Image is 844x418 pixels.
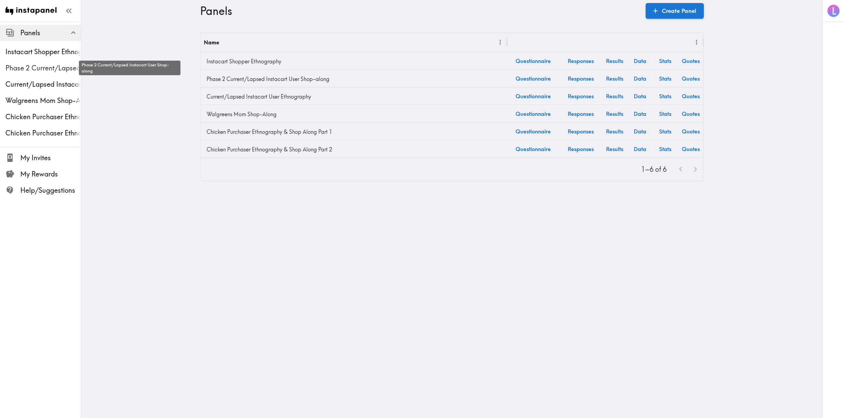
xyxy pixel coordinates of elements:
[627,140,653,158] a: Data
[678,140,704,158] a: Quotes
[20,186,81,195] span: Help/Suggestions
[204,72,504,86] a: Phase 2 Current/Lapsed Instacart User Shop-along
[627,105,653,122] a: Data
[653,105,678,122] a: Stats
[560,105,602,122] a: Responses
[560,70,602,87] a: Responses
[5,80,81,89] span: Current/Lapsed Instacart User Ethnography
[560,140,602,158] a: Responses
[653,87,678,105] a: Stats
[200,4,640,17] h3: Panels
[602,87,627,105] a: Results
[602,105,627,122] a: Results
[5,112,81,122] span: Chicken Purchaser Ethnography & Shop Along Part 1
[627,70,653,87] a: Data
[204,107,504,121] a: Walgreens Mom Shop-Along
[507,105,560,122] a: Questionnaire
[5,96,81,105] span: Walgreens Mom Shop-Along
[5,63,81,73] span: Phase 2 Current/Lapsed Instacart User Shop-along
[204,143,504,156] a: Chicken Purchaser Ethnography & Shop Along Part 2
[20,28,81,38] span: Panels
[602,140,627,158] a: Results
[507,70,560,87] a: Questionnaire
[678,52,704,69] a: Quotes
[602,70,627,87] a: Results
[627,87,653,105] a: Data
[495,37,505,47] button: Menu
[560,87,602,105] a: Responses
[653,52,678,69] a: Stats
[507,87,560,105] a: Questionnaire
[678,87,704,105] a: Quotes
[691,37,702,47] button: Menu
[560,123,602,140] a: Responses
[678,105,704,122] a: Quotes
[646,3,704,19] a: Create Panel
[678,70,704,87] a: Quotes
[832,5,836,17] span: L
[5,128,81,138] span: Chicken Purchaser Ethnography & Shop Along Part 2
[507,140,560,158] a: Questionnaire
[507,52,560,69] a: Questionnaire
[602,123,627,140] a: Results
[653,70,678,87] a: Stats
[220,37,230,47] button: Sort
[5,47,81,57] span: Instacart Shopper Ethnography
[204,39,219,46] div: Name
[560,52,602,69] a: Responses
[653,140,678,158] a: Stats
[204,55,504,68] a: Instacart Shopper Ethnography
[204,90,504,103] a: Current/Lapsed Instacart User Ethnography
[827,4,840,18] button: L
[511,37,522,47] button: Sort
[653,123,678,140] a: Stats
[627,52,653,69] a: Data
[602,52,627,69] a: Results
[641,165,667,174] p: 1–6 of 6
[678,123,704,140] a: Quotes
[79,61,180,75] div: Phase 2 Current/Lapsed Instacart User Shop-along
[20,169,81,179] span: My Rewards
[20,153,81,163] span: My Invites
[507,123,560,140] a: Questionnaire
[204,125,504,139] a: Chicken Purchaser Ethnography & Shop Along Part 1
[627,123,653,140] a: Data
